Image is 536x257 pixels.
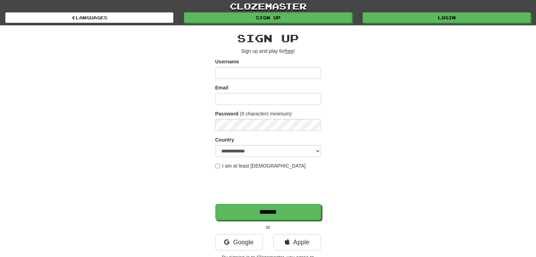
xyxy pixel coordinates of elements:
label: Username [215,58,239,65]
label: Email [215,84,228,91]
label: I am at least [DEMOGRAPHIC_DATA] [215,162,306,169]
label: Password [215,110,239,117]
input: I am at least [DEMOGRAPHIC_DATA] [215,164,220,168]
p: or [215,224,321,231]
em: (6 characters minimum) [240,111,292,117]
h2: Sign up [215,32,321,44]
a: Languages [5,12,173,23]
a: Sign up [184,12,352,23]
a: Login [363,12,531,23]
p: Sign up and play for ! [215,48,321,55]
a: Google [215,234,263,250]
u: free [285,48,294,54]
iframe: reCAPTCHA [215,173,322,200]
label: Country [215,136,234,143]
a: Apple [273,234,321,250]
